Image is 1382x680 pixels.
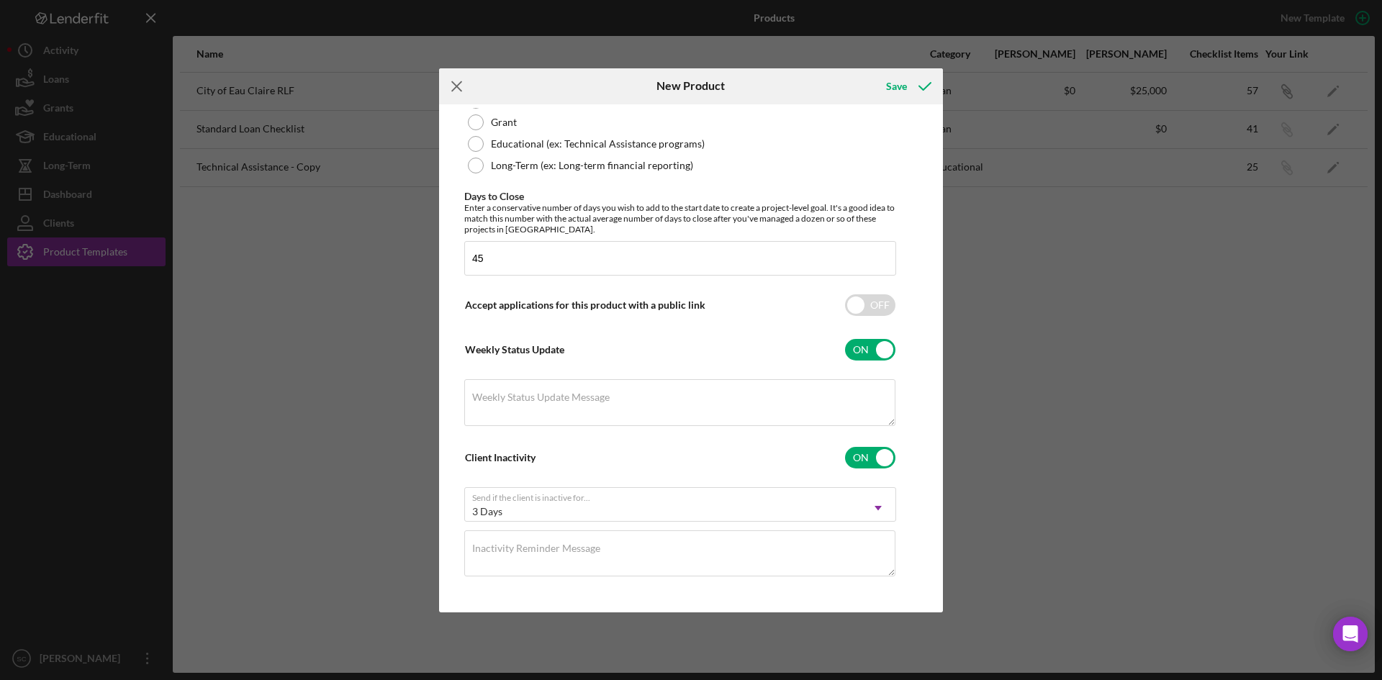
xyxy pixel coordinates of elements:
div: Save [886,72,907,101]
label: Grant [491,117,517,128]
h6: New Product [656,79,725,92]
label: Educational (ex: Technical Assistance programs) [491,138,705,150]
label: Weekly Status Update [465,343,564,355]
button: Save [872,72,943,101]
label: Weekly Status Update Message [472,391,610,403]
label: Accept applications for this product with a public link [465,299,705,311]
label: Client Inactivity [465,451,536,463]
label: Inactivity Reminder Message [472,543,600,554]
div: Enter a conservative number of days you wish to add to the start date to create a project-level g... [464,202,896,235]
label: Days to Close [464,190,524,202]
div: Open Intercom Messenger [1333,617,1368,651]
label: Long-Term (ex: Long-term financial reporting) [491,160,693,171]
div: 3 Days [472,506,502,517]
